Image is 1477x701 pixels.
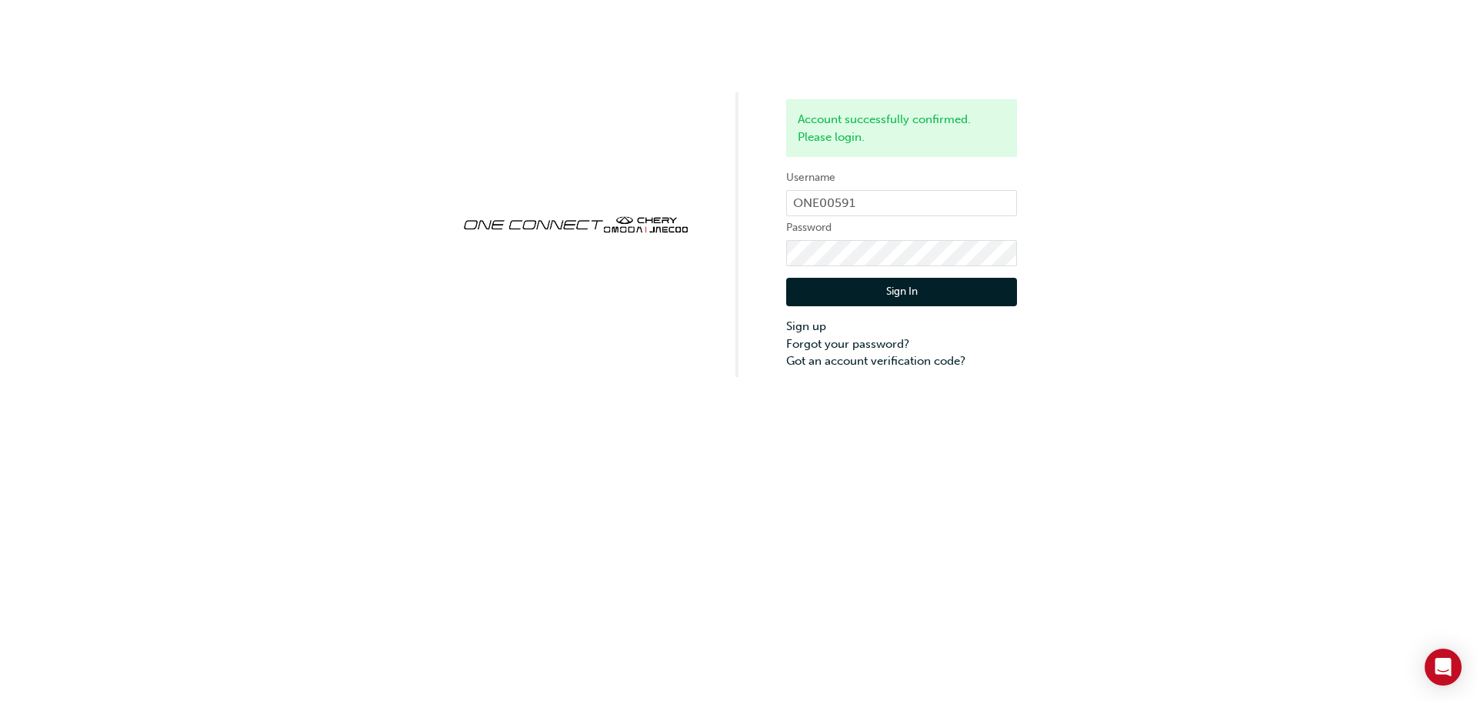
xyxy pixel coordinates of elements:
img: oneconnect [460,203,691,243]
a: Got an account verification code? [786,352,1017,370]
a: Sign up [786,318,1017,335]
div: Open Intercom Messenger [1425,649,1462,686]
div: Account successfully confirmed. Please login. [786,99,1017,157]
label: Password [786,219,1017,237]
input: Username [786,190,1017,216]
label: Username [786,169,1017,187]
a: Forgot your password? [786,335,1017,353]
button: Sign In [786,278,1017,307]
